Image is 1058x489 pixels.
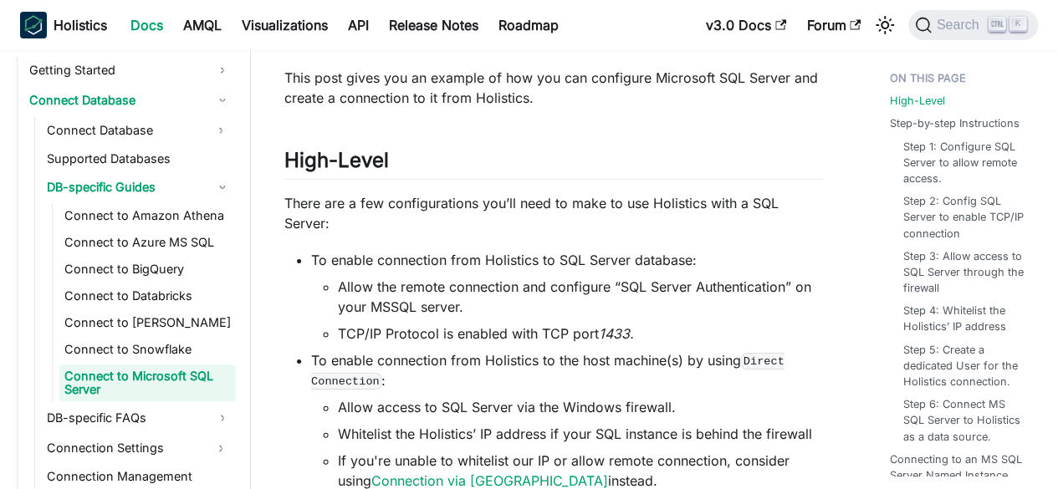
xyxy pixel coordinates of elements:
img: Holistics [20,12,47,38]
a: HolisticsHolistics [20,12,107,38]
a: API [338,12,379,38]
a: Connect to Snowflake [59,338,236,361]
code: Direct Connection [311,353,785,390]
li: To enable connection from Holistics to SQL Server database: [311,250,823,344]
h2: High-Level [284,148,823,180]
kbd: K [1009,17,1026,32]
button: Switch between dark and light mode (currently light mode) [871,12,898,38]
a: Connection via [GEOGRAPHIC_DATA] [371,472,608,489]
a: Getting Started [24,57,236,84]
button: Expand sidebar category 'Connect Database' [206,117,236,144]
a: Step 3: Allow access to SQL Server through the firewall [903,248,1025,297]
a: Step 6: Connect MS SQL Server to Holistics as a data source. [903,396,1025,445]
a: Connection Settings [42,435,206,461]
a: Connect to Amazon Athena [59,204,236,227]
a: Roadmap [488,12,569,38]
a: Step 1: Configure SQL Server to allow remote access. [903,139,1025,187]
li: Allow the remote connection and configure “SQL Server Authentication” on your MSSQL server. [338,277,823,317]
a: Connecting to an MS SQL Server Named Instance [890,451,1031,483]
a: v3.0 Docs [696,12,796,38]
a: Connect to Databricks [59,284,236,308]
a: Connect to Azure MS SQL [59,231,236,254]
li: Allow access to SQL Server via the Windows firewall. [338,397,823,417]
a: Connect to [PERSON_NAME] [59,311,236,334]
em: 1433. [599,325,634,342]
a: High-Level [890,93,945,109]
a: Step 4: Whitelist the Holistics’ IP address [903,303,1025,334]
a: DB-specific FAQs [42,405,236,431]
a: Release Notes [379,12,488,38]
a: Step 2: Config SQL Server to enable TCP/IP connection [903,193,1025,242]
a: Connection Management [42,465,236,488]
a: Forum [796,12,871,38]
a: Supported Databases [42,147,236,171]
a: Step 5: Create a dedicated User for the Holistics connection. [903,342,1025,390]
li: TCP/IP Protocol is enabled with TCP port [338,323,823,344]
a: AMQL [173,12,232,38]
p: There are a few configurations you’ll need to make to use Holistics with a SQL Server: [284,193,823,233]
a: Connect Database [42,117,206,144]
a: Visualizations [232,12,338,38]
a: DB-specific Guides [42,174,236,201]
li: Whitelist the Holistics’ IP address if your SQL instance is behind the firewall [338,424,823,444]
a: Docs [120,12,173,38]
b: Holistics [54,15,107,35]
a: Connect Database [24,87,236,114]
button: Expand sidebar category 'Connection Settings' [206,435,236,461]
a: Connect to BigQuery [59,257,236,281]
p: This post gives you an example of how you can configure Microsoft SQL Server and create a connect... [284,68,823,108]
a: Step-by-step Instructions [890,115,1020,131]
a: Connect to Microsoft SQL Server [59,364,236,401]
span: Search [932,18,989,33]
button: Search (Ctrl+K) [908,10,1038,40]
